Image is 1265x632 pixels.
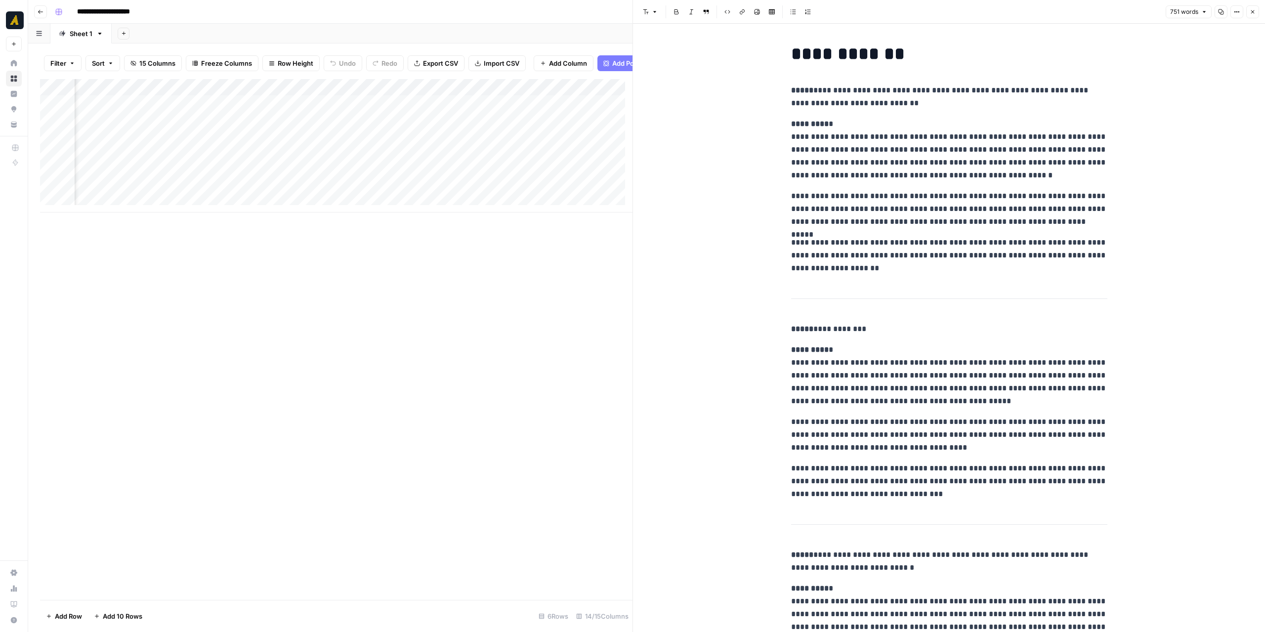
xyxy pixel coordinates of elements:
[50,24,112,43] a: Sheet 1
[103,611,142,621] span: Add 10 Rows
[6,8,22,33] button: Workspace: Marketers in Demand
[88,608,148,624] button: Add 10 Rows
[324,55,362,71] button: Undo
[549,58,587,68] span: Add Column
[70,29,92,39] div: Sheet 1
[6,117,22,132] a: Your Data
[6,596,22,612] a: Learning Hub
[6,581,22,596] a: Usage
[55,611,82,621] span: Add Row
[423,58,458,68] span: Export CSV
[201,58,252,68] span: Freeze Columns
[1166,5,1212,18] button: 751 words
[534,55,593,71] button: Add Column
[572,608,632,624] div: 14/15 Columns
[381,58,397,68] span: Redo
[1170,7,1198,16] span: 751 words
[6,86,22,102] a: Insights
[6,565,22,581] a: Settings
[366,55,404,71] button: Redo
[262,55,320,71] button: Row Height
[85,55,120,71] button: Sort
[6,101,22,117] a: Opportunities
[339,58,356,68] span: Undo
[50,58,66,68] span: Filter
[597,55,672,71] button: Add Power Agent
[6,55,22,71] a: Home
[535,608,572,624] div: 6 Rows
[6,612,22,628] button: Help + Support
[408,55,464,71] button: Export CSV
[6,71,22,86] a: Browse
[6,11,24,29] img: Marketers in Demand Logo
[139,58,175,68] span: 15 Columns
[44,55,82,71] button: Filter
[92,58,105,68] span: Sort
[186,55,258,71] button: Freeze Columns
[612,58,666,68] span: Add Power Agent
[40,608,88,624] button: Add Row
[484,58,519,68] span: Import CSV
[124,55,182,71] button: 15 Columns
[278,58,313,68] span: Row Height
[468,55,526,71] button: Import CSV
